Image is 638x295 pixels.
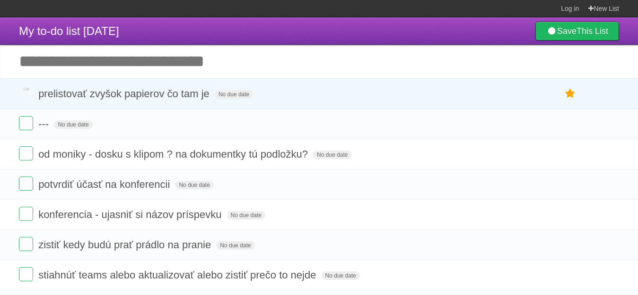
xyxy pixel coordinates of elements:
[38,148,310,160] span: od moniky - dosku s klipom ? na dokumentky tú podložku?
[227,211,265,219] span: No due date
[577,26,608,36] b: This List
[54,120,92,129] span: No due date
[313,151,351,159] span: No due date
[19,267,33,281] label: Done
[19,116,33,130] label: Done
[38,88,212,100] span: prelistovať zvyšok papierov čo tam je
[561,86,579,101] label: Star task
[535,22,619,41] a: SaveThis List
[38,209,224,220] span: konferencia - ujasniť si názov príspevku
[19,25,119,37] span: My to-do list [DATE]
[19,207,33,221] label: Done
[38,118,51,130] span: ---
[19,86,33,100] label: Done
[19,177,33,191] label: Done
[19,237,33,251] label: Done
[175,181,213,189] span: No due date
[19,146,33,160] label: Done
[216,241,254,250] span: No due date
[215,90,253,99] span: No due date
[38,239,213,251] span: zistiť kedy budú prať prádlo na pranie
[38,178,172,190] span: potvrdiť účasť na konferencii
[322,271,360,280] span: No due date
[38,269,318,281] span: stiahnúť teams alebo aktualizovať alebo zistiť prečo to nejde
